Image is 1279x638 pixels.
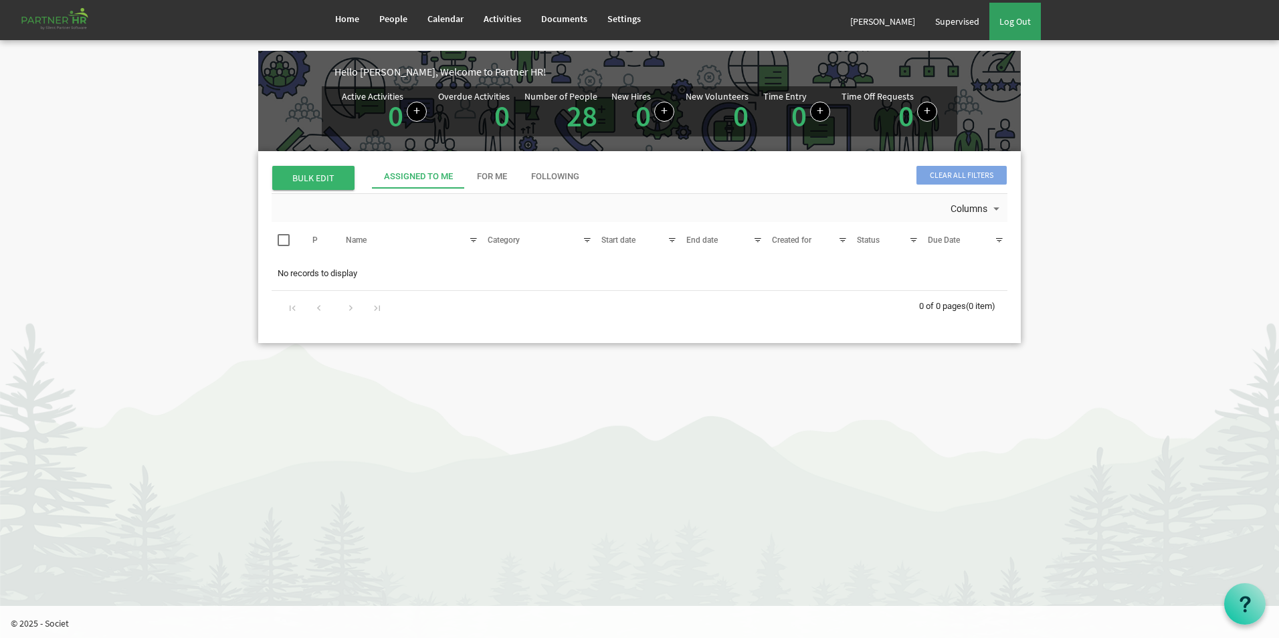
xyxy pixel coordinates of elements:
span: Status [857,235,880,245]
span: Settings [607,13,641,25]
a: Log Out [989,3,1041,40]
span: Columns [949,201,989,217]
a: 0 [388,97,403,134]
div: Number of People [524,92,597,101]
button: Columns [948,201,1005,218]
a: [PERSON_NAME] [840,3,925,40]
div: tab-header [372,165,1108,189]
td: No records to display [272,261,1007,286]
div: New Volunteers [686,92,749,101]
div: Go to previous page [310,298,328,316]
div: Hello [PERSON_NAME], Welcome to Partner HR! [334,64,1021,80]
div: 0 of 0 pages (0 item) [919,291,1007,319]
span: (0 item) [966,301,995,311]
div: Go to first page [284,298,302,316]
div: Go to last page [368,298,386,316]
div: Activities assigned to you for which the Due Date is passed [438,92,513,131]
a: 0 [635,97,651,134]
a: 0 [791,97,807,134]
a: 28 [567,97,597,134]
a: Log hours [810,102,830,122]
div: Overdue Activities [438,92,510,101]
span: Name [346,235,367,245]
a: Create a new Activity [407,102,427,122]
span: Clear all filters [916,166,1007,185]
a: 0 [494,97,510,134]
a: Supervised [925,3,989,40]
span: Supervised [935,15,979,27]
div: Time Entry [763,92,807,101]
span: Category [488,235,520,245]
span: Documents [541,13,587,25]
div: Total number of active people in Partner HR [524,92,601,131]
p: © 2025 - Societ [11,617,1279,630]
span: Start date [601,235,635,245]
a: 0 [733,97,749,134]
span: 0 of 0 pages [919,301,966,311]
span: Home [335,13,359,25]
div: New Hires [611,92,651,101]
div: Number of active time off requests [842,92,937,131]
span: BULK EDIT [272,166,355,190]
span: Due Date [928,235,960,245]
span: People [379,13,407,25]
span: P [312,235,318,245]
div: Active Activities [342,92,403,101]
div: Assigned To Me [384,171,453,183]
div: Time Off Requests [842,92,914,101]
div: Number of Time Entries [763,92,830,131]
a: Create a new time off request [917,102,937,122]
div: For Me [477,171,507,183]
div: People hired in the last 7 days [611,92,674,131]
div: Volunteer hired in the last 7 days [686,92,752,131]
span: End date [686,235,718,245]
div: Following [531,171,579,183]
div: Columns [948,194,1005,222]
a: Add new person to Partner HR [654,102,674,122]
span: Created for [772,235,811,245]
span: Activities [484,13,521,25]
a: 0 [898,97,914,134]
span: Calendar [427,13,464,25]
div: Go to next page [342,298,360,316]
div: Number of active Activities in Partner HR [342,92,427,131]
